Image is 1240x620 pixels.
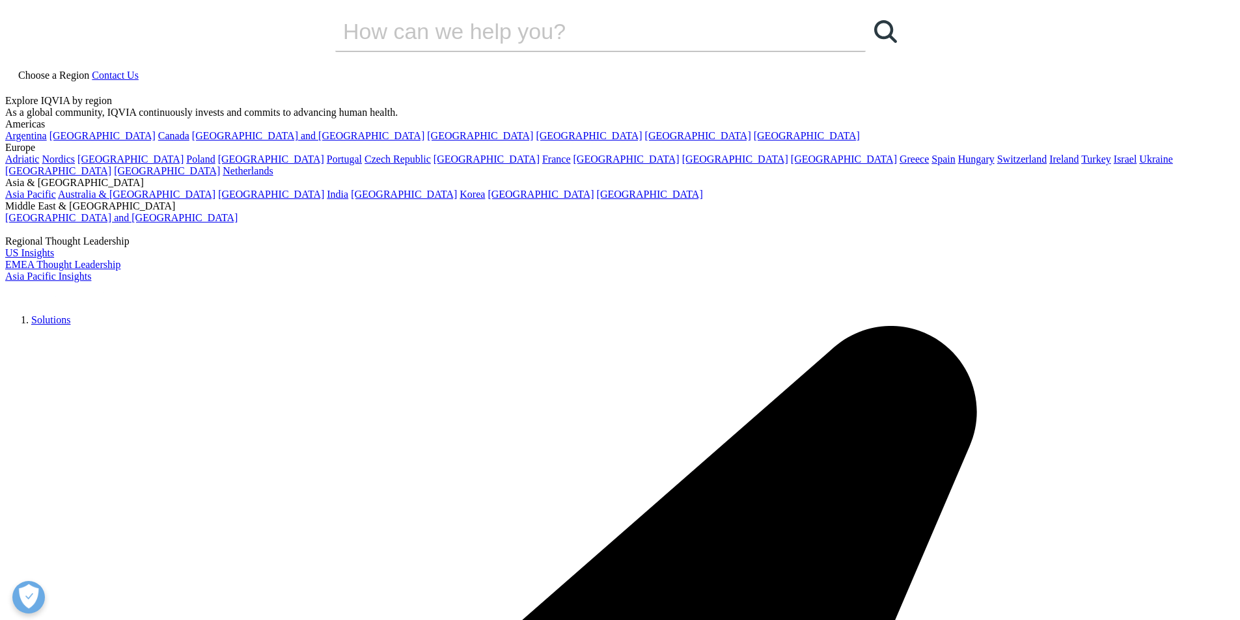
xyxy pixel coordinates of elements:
[327,189,348,200] a: India
[5,200,1235,212] div: Middle East & [GEOGRAPHIC_DATA]
[5,247,54,258] a: US Insights
[158,130,189,141] a: Canada
[5,271,91,282] a: Asia Pacific Insights
[218,154,324,165] a: [GEOGRAPHIC_DATA]
[49,130,156,141] a: [GEOGRAPHIC_DATA]
[434,154,540,165] a: [GEOGRAPHIC_DATA]
[327,154,362,165] a: Portugal
[1114,154,1137,165] a: Israel
[192,130,424,141] a: [GEOGRAPHIC_DATA] and [GEOGRAPHIC_DATA]
[958,154,995,165] a: Hungary
[682,154,788,165] a: [GEOGRAPHIC_DATA]
[18,70,89,81] span: Choose a Region
[874,20,897,43] svg: Search
[645,130,751,141] a: [GEOGRAPHIC_DATA]
[1081,154,1111,165] a: Turkey
[5,212,238,223] a: [GEOGRAPHIC_DATA] and [GEOGRAPHIC_DATA]
[754,130,860,141] a: [GEOGRAPHIC_DATA]
[92,70,139,81] a: Contact Us
[186,154,215,165] a: Poland
[365,154,431,165] a: Czech Republic
[335,12,829,51] input: Search
[5,189,56,200] a: Asia Pacific
[223,165,273,176] a: Netherlands
[5,259,120,270] a: EMEA Thought Leadership
[791,154,897,165] a: [GEOGRAPHIC_DATA]
[427,130,533,141] a: [GEOGRAPHIC_DATA]
[488,189,594,200] a: [GEOGRAPHIC_DATA]
[997,154,1047,165] a: Switzerland
[12,581,45,613] button: Open Preferences
[5,118,1235,130] div: Americas
[931,154,955,165] a: Spain
[900,154,929,165] a: Greece
[1049,154,1079,165] a: Ireland
[5,177,1235,189] div: Asia & [GEOGRAPHIC_DATA]
[542,154,571,165] a: France
[5,142,1235,154] div: Europe
[5,154,39,165] a: Adriatic
[573,154,680,165] a: [GEOGRAPHIC_DATA]
[597,189,703,200] a: [GEOGRAPHIC_DATA]
[114,165,220,176] a: [GEOGRAPHIC_DATA]
[5,165,111,176] a: [GEOGRAPHIC_DATA]
[58,189,215,200] a: Australia & [GEOGRAPHIC_DATA]
[1139,154,1173,165] a: Ukraine
[351,189,457,200] a: [GEOGRAPHIC_DATA]
[5,107,1235,118] div: As a global community, IQVIA continuously invests and commits to advancing human health.
[5,130,47,141] a: Argentina
[5,236,1235,247] div: Regional Thought Leadership
[42,154,75,165] a: Nordics
[77,154,184,165] a: [GEOGRAPHIC_DATA]
[866,12,905,51] a: Search
[536,130,642,141] a: [GEOGRAPHIC_DATA]
[218,189,324,200] a: [GEOGRAPHIC_DATA]
[5,282,109,301] img: IQVIA Healthcare Information Technology and Pharma Clinical Research Company
[31,314,70,325] a: Solutions
[5,95,1235,107] div: Explore IQVIA by region
[460,189,485,200] a: Korea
